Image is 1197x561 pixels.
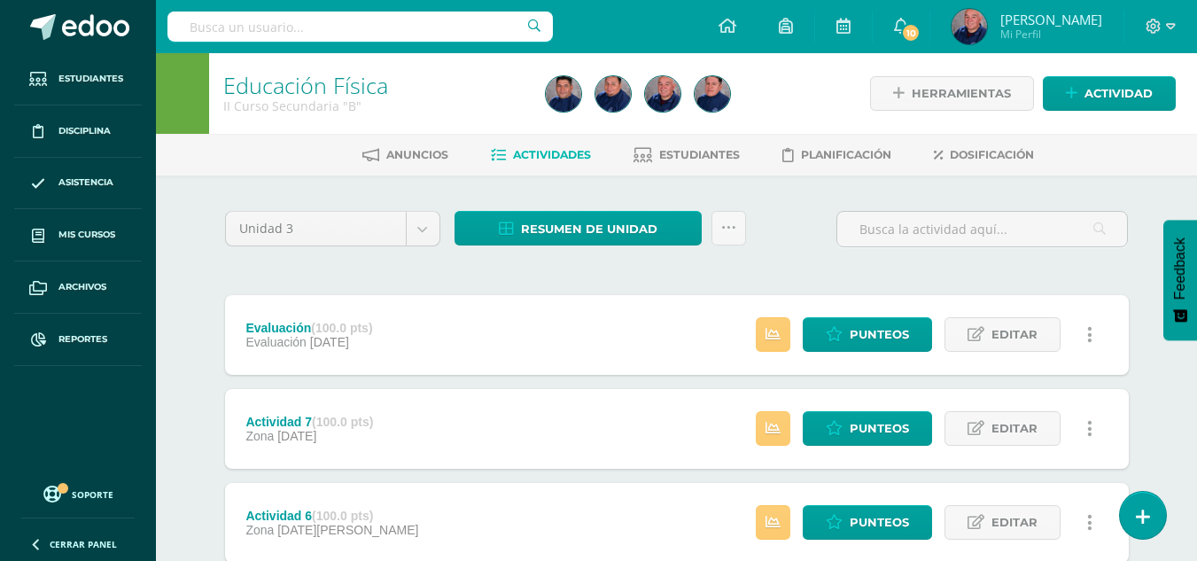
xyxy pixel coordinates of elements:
[1172,238,1188,300] span: Feedback
[633,141,740,169] a: Estudiantes
[245,429,274,443] span: Zona
[167,12,553,42] input: Busca un usuario...
[837,212,1127,246] input: Busca la actividad aquí...
[950,148,1034,161] span: Dosificación
[386,148,448,161] span: Anuncios
[850,506,909,539] span: Punteos
[491,141,591,169] a: Actividades
[72,488,113,501] span: Soporte
[901,23,921,43] span: 10
[991,318,1038,351] span: Editar
[546,76,581,112] img: 525c8a1cebf53947ed4c1d328e227f29.png
[991,412,1038,445] span: Editar
[14,314,142,366] a: Reportes
[239,212,393,245] span: Unidad 3
[21,481,135,505] a: Soporte
[659,148,740,161] span: Estudiantes
[803,317,932,352] a: Punteos
[245,509,418,523] div: Actividad 6
[58,124,111,138] span: Disciplina
[645,76,680,112] img: 5300cef466ecbb4fd513dec8d12c4b23.png
[245,523,274,537] span: Zona
[223,70,388,100] a: Educación Física
[362,141,448,169] a: Anuncios
[513,148,591,161] span: Actividades
[803,411,932,446] a: Punteos
[14,209,142,261] a: Mis cursos
[14,105,142,158] a: Disciplina
[801,148,891,161] span: Planificación
[226,212,439,245] a: Unidad 3
[1000,11,1102,28] span: [PERSON_NAME]
[14,53,142,105] a: Estudiantes
[277,523,418,537] span: [DATE][PERSON_NAME]
[223,97,525,114] div: II Curso Secundaria 'B'
[934,141,1034,169] a: Dosificación
[991,506,1038,539] span: Editar
[223,73,525,97] h1: Educación Física
[870,76,1034,111] a: Herramientas
[1084,77,1153,110] span: Actividad
[1000,27,1102,42] span: Mi Perfil
[58,332,107,347] span: Reportes
[1163,220,1197,340] button: Feedback - Mostrar encuesta
[311,321,372,335] strong: (100.0 pts)
[850,412,909,445] span: Punteos
[521,213,657,245] span: Resumen de unidad
[912,77,1011,110] span: Herramientas
[312,509,373,523] strong: (100.0 pts)
[850,318,909,351] span: Punteos
[310,335,349,349] span: [DATE]
[58,228,115,242] span: Mis cursos
[58,175,113,190] span: Asistencia
[58,280,106,294] span: Archivos
[803,505,932,540] a: Punteos
[245,415,373,429] div: Actividad 7
[695,76,730,112] img: 37cea8b1c8c5f1914d6d055b3bfd190f.png
[50,538,117,550] span: Cerrar panel
[455,211,702,245] a: Resumen de unidad
[245,321,372,335] div: Evaluación
[782,141,891,169] a: Planificación
[14,158,142,210] a: Asistencia
[595,76,631,112] img: ce600a27a9bd3a5bb764cf9e59a5973c.png
[952,9,987,44] img: 5300cef466ecbb4fd513dec8d12c4b23.png
[1043,76,1176,111] a: Actividad
[14,261,142,314] a: Archivos
[312,415,373,429] strong: (100.0 pts)
[58,72,123,86] span: Estudiantes
[245,335,307,349] span: Evaluación
[277,429,316,443] span: [DATE]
